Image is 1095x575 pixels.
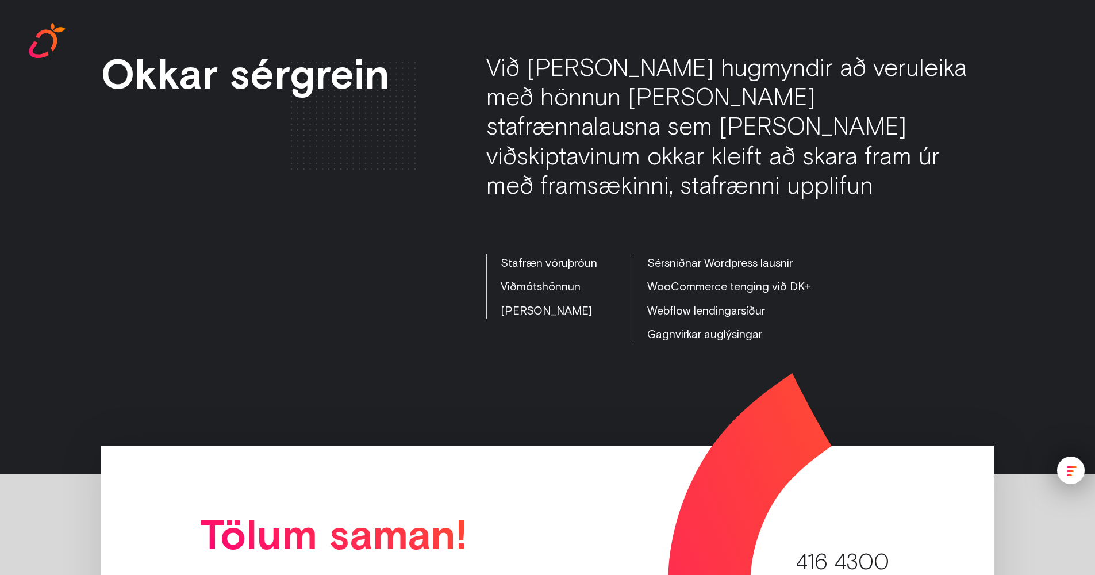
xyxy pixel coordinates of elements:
div: Við [PERSON_NAME] hugmyndir að veruleika með hönnun [PERSON_NAME] stafrænnalausna sem [PERSON_NAM... [486,53,994,201]
div: Stafræn vöruþróun Viðmótshönnun [PERSON_NAME] [501,251,597,323]
div: Sérsniðnar Wordpress lausnir WooCommerce tenging við DK+ Webflow lendingarsíður Gagnvirkar auglýs... [647,251,810,346]
h2: Okkar sérgrein [101,53,481,94]
h2: Tölum saman! [200,513,702,555]
div: 416 4300 [796,554,889,570]
div: menu [1047,446,1095,494]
